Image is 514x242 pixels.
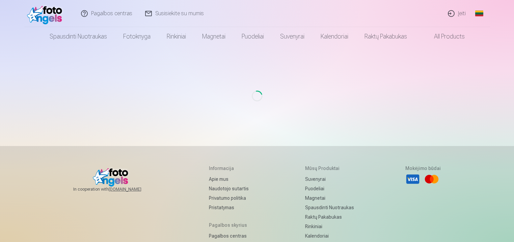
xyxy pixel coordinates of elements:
a: [DOMAIN_NAME] [109,187,158,192]
a: Privatumo politika [209,193,254,203]
a: Spausdinti nuotraukas [42,27,115,46]
h5: Mūsų produktai [305,165,354,172]
li: Visa [405,172,420,187]
a: Magnetai [194,27,234,46]
a: Pagalbos centras [209,231,254,241]
li: Mastercard [424,172,439,187]
h5: Mokėjimo būdai [405,165,441,172]
h5: Informacija [209,165,254,172]
a: Apie mus [209,174,254,184]
a: Naudotojo sutartis [209,184,254,193]
a: Kalendoriai [313,27,356,46]
a: All products [415,27,473,46]
a: Spausdinti nuotraukas [305,203,354,212]
img: /fa2 [27,3,66,24]
a: Pristatymas [209,203,254,212]
a: Suvenyrai [305,174,354,184]
a: Rinkiniai [305,222,354,231]
a: Magnetai [305,193,354,203]
a: Kalendoriai [305,231,354,241]
h5: Pagalbos skyrius [209,222,254,228]
a: Fotoknyga [115,27,159,46]
a: Puodeliai [234,27,272,46]
a: Raktų pakabukas [305,212,354,222]
a: Rinkiniai [159,27,194,46]
a: Puodeliai [305,184,354,193]
a: Raktų pakabukas [356,27,415,46]
span: In cooperation with [73,187,158,192]
a: Suvenyrai [272,27,313,46]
